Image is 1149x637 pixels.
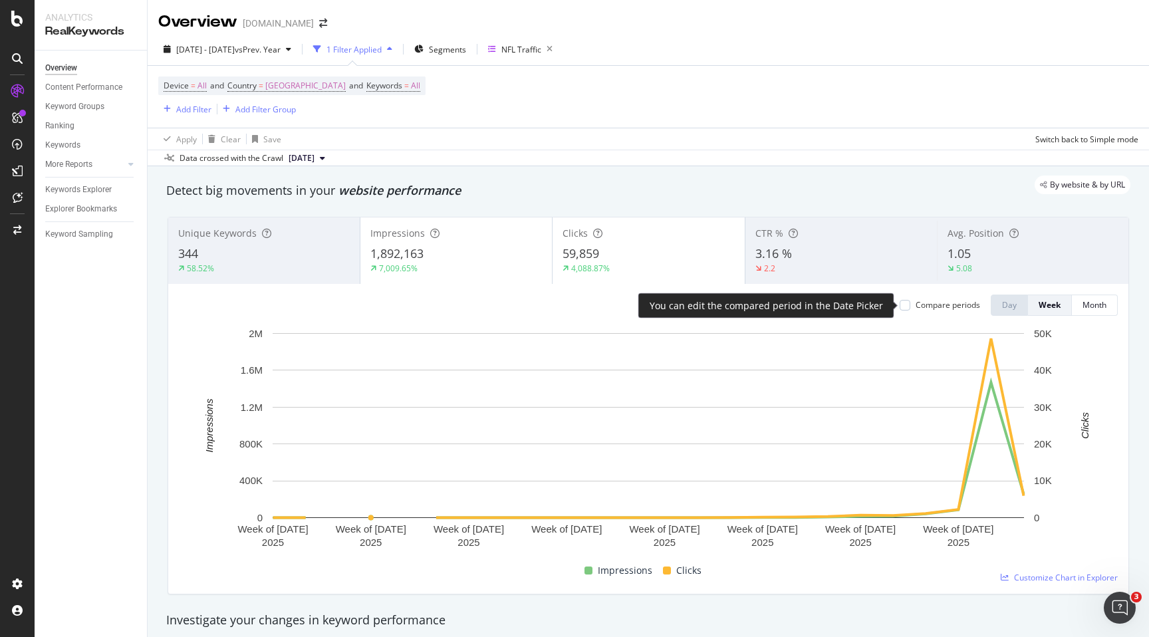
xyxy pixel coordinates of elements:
[1039,299,1061,311] div: Week
[404,80,409,91] span: =
[45,80,138,94] a: Content Performance
[319,19,327,28] div: arrow-right-arrow-left
[326,44,382,55] div: 1 Filter Applied
[676,563,702,578] span: Clicks
[1104,592,1136,624] iframe: Intercom live chat
[257,512,263,523] text: 0
[158,128,197,150] button: Apply
[203,128,241,150] button: Clear
[379,263,418,274] div: 7,009.65%
[45,202,117,216] div: Explorer Bookmarks
[166,612,1130,629] div: Investigate your changes in keyword performance
[45,61,138,75] a: Overview
[1034,328,1052,339] text: 50K
[1072,295,1118,316] button: Month
[1035,134,1138,145] div: Switch back to Simple mode
[243,17,314,30] div: [DOMAIN_NAME]
[178,227,257,239] span: Unique Keywords
[916,299,980,311] div: Compare periods
[197,76,207,95] span: All
[265,76,346,95] span: [GEOGRAPHIC_DATA]
[411,76,420,95] span: All
[349,80,363,91] span: and
[429,44,466,55] span: Segments
[563,227,588,239] span: Clicks
[45,183,112,197] div: Keywords Explorer
[158,11,237,33] div: Overview
[849,537,871,548] text: 2025
[1034,438,1052,449] text: 20K
[370,227,425,239] span: Impressions
[1131,592,1142,602] span: 3
[45,202,138,216] a: Explorer Bookmarks
[370,245,424,261] span: 1,892,163
[948,227,1004,239] span: Avg. Position
[991,295,1028,316] button: Day
[923,523,993,535] text: Week of [DATE]
[187,263,214,274] div: 58.52%
[164,80,189,91] span: Device
[956,263,972,274] div: 5.08
[241,364,263,376] text: 1.6M
[191,80,195,91] span: =
[434,523,504,535] text: Week of [DATE]
[203,398,215,452] text: Impressions
[45,119,74,133] div: Ranking
[289,152,315,164] span: 2025 Sep. 13th
[239,438,263,449] text: 800K
[247,128,281,150] button: Save
[158,39,297,60] button: [DATE] - [DATE]vsPrev. Year
[483,39,558,60] button: NFL Traffic
[571,263,610,274] div: 4,088.87%
[45,158,92,172] div: More Reports
[237,523,308,535] text: Week of [DATE]
[45,138,80,152] div: Keywords
[1002,299,1017,311] div: Day
[366,80,402,91] span: Keywords
[45,61,77,75] div: Overview
[45,80,122,94] div: Content Performance
[45,11,136,24] div: Analytics
[1035,176,1130,194] div: legacy label
[227,80,257,91] span: Country
[727,523,798,535] text: Week of [DATE]
[283,150,330,166] button: [DATE]
[308,39,398,60] button: 1 Filter Applied
[179,326,1118,557] svg: A chart.
[210,80,224,91] span: and
[501,44,541,55] div: NFL Traffic
[1083,299,1106,311] div: Month
[45,100,104,114] div: Keyword Groups
[336,523,406,535] text: Week of [DATE]
[45,227,138,241] a: Keyword Sampling
[1034,402,1052,413] text: 30K
[45,24,136,39] div: RealKeywords
[629,523,700,535] text: Week of [DATE]
[45,119,138,133] a: Ranking
[178,245,198,261] span: 344
[158,101,211,117] button: Add Filter
[654,537,676,548] text: 2025
[825,523,896,535] text: Week of [DATE]
[217,101,296,117] button: Add Filter Group
[263,134,281,145] div: Save
[45,138,138,152] a: Keywords
[176,134,197,145] div: Apply
[948,245,971,261] span: 1.05
[176,104,211,115] div: Add Filter
[1034,364,1052,376] text: 40K
[180,152,283,164] div: Data crossed with the Crawl
[751,537,773,548] text: 2025
[241,402,263,413] text: 1.2M
[948,537,969,548] text: 2025
[764,263,775,274] div: 2.2
[1079,412,1090,438] text: Clicks
[1014,572,1118,583] span: Customize Chart in Explorer
[235,104,296,115] div: Add Filter Group
[45,227,113,241] div: Keyword Sampling
[239,475,263,486] text: 400K
[1001,572,1118,583] a: Customize Chart in Explorer
[1050,181,1125,189] span: By website & by URL
[650,299,883,313] div: You can edit the compared period in the Date Picker
[249,328,263,339] text: 2M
